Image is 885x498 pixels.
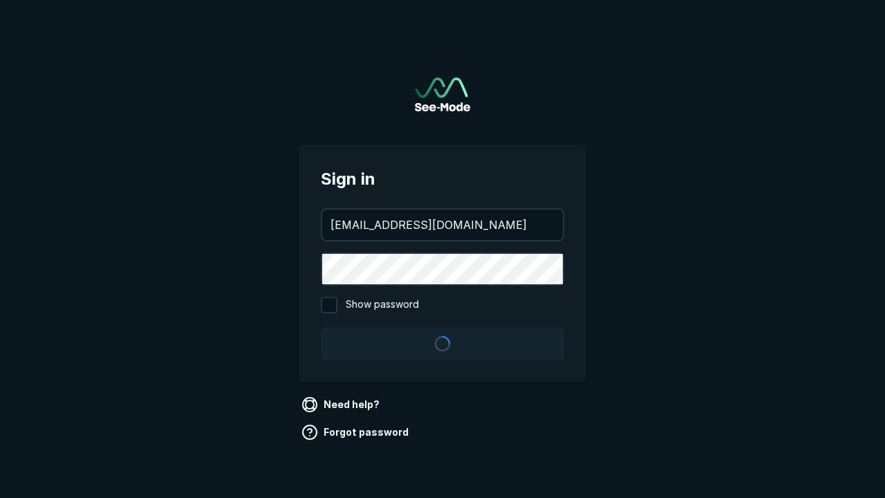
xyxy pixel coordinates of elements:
a: Need help? [299,394,385,416]
input: your@email.com [322,210,563,240]
a: Forgot password [299,421,414,443]
span: Show password [346,297,419,313]
a: Go to sign in [415,77,470,111]
img: See-Mode Logo [415,77,470,111]
span: Sign in [321,167,564,192]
